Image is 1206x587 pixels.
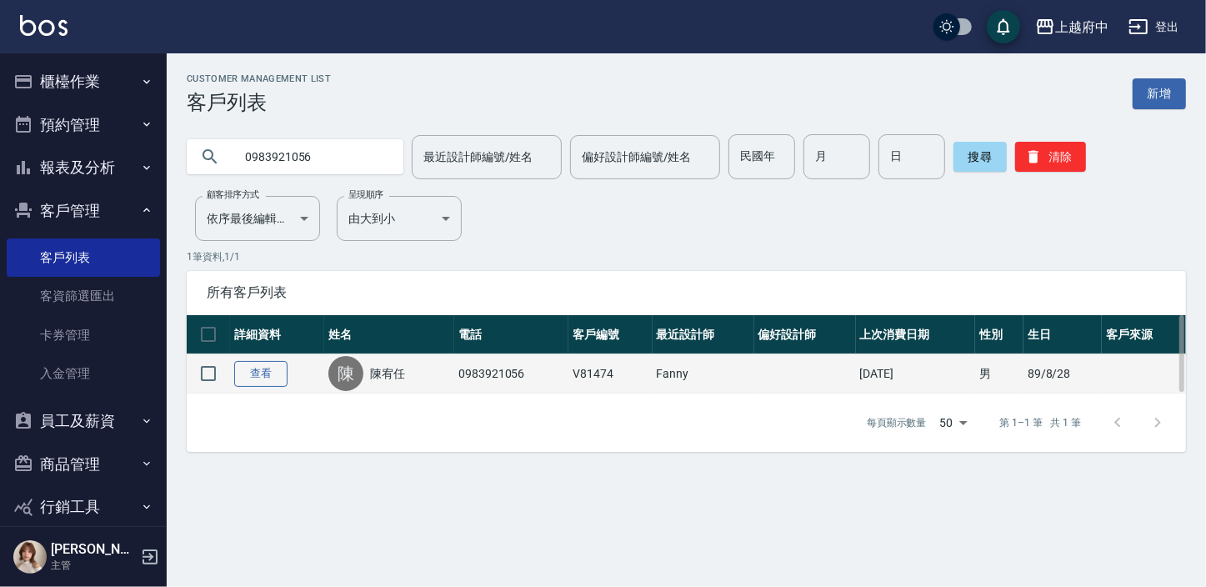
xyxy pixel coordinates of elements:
button: 員工及薪資 [7,399,160,443]
img: Person [13,540,47,574]
td: 男 [975,354,1023,394]
button: 登出 [1122,12,1186,43]
th: 電話 [454,315,568,354]
p: 主管 [51,558,136,573]
td: 89/8/28 [1023,354,1102,394]
th: 客戶編號 [568,315,653,354]
th: 客戶來源 [1102,315,1186,354]
a: 查看 [234,361,288,387]
a: 客戶列表 [7,238,160,277]
div: 陳 [328,356,363,391]
button: save [987,10,1020,43]
button: 上越府中 [1028,10,1115,44]
div: 由大到小 [337,196,462,241]
p: 每頁顯示數量 [867,415,927,430]
label: 顧客排序方式 [207,188,259,201]
a: 卡券管理 [7,316,160,354]
h5: [PERSON_NAME] [51,541,136,558]
h2: Customer Management List [187,73,331,84]
th: 詳細資料 [230,315,324,354]
a: 新增 [1133,78,1186,109]
button: 櫃檯作業 [7,60,160,103]
th: 姓名 [324,315,454,354]
button: 預約管理 [7,103,160,147]
button: 商品管理 [7,443,160,486]
label: 呈現順序 [348,188,383,201]
td: Fanny [653,354,754,394]
a: 陳宥任 [370,365,405,382]
h3: 客戶列表 [187,91,331,114]
button: 清除 [1015,142,1086,172]
img: Logo [20,15,68,36]
a: 客資篩選匯出 [7,277,160,315]
button: 搜尋 [953,142,1007,172]
p: 第 1–1 筆 共 1 筆 [1000,415,1081,430]
input: 搜尋關鍵字 [233,134,390,179]
button: 報表及分析 [7,146,160,189]
th: 生日 [1023,315,1102,354]
div: 依序最後編輯時間 [195,196,320,241]
td: V81474 [568,354,653,394]
div: 上越府中 [1055,17,1108,38]
td: [DATE] [856,354,975,394]
th: 上次消費日期 [856,315,975,354]
th: 最近設計師 [653,315,754,354]
p: 1 筆資料, 1 / 1 [187,249,1186,264]
button: 客戶管理 [7,189,160,233]
td: 0983921056 [454,354,568,394]
th: 性別 [975,315,1023,354]
th: 偏好設計師 [754,315,856,354]
div: 50 [933,400,973,445]
span: 所有客戶列表 [207,284,1166,301]
button: 行銷工具 [7,485,160,529]
a: 入金管理 [7,354,160,393]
